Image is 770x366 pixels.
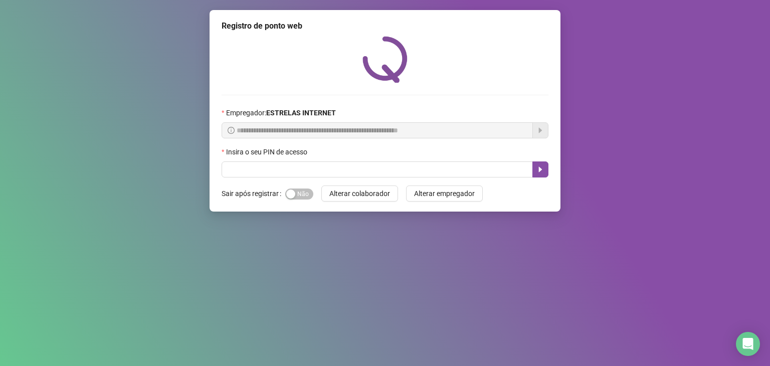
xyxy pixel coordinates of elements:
[226,107,336,118] span: Empregador :
[406,186,483,202] button: Alterar empregador
[266,109,336,117] strong: ESTRELAS INTERNET
[222,146,314,157] label: Insira o seu PIN de acesso
[736,332,760,356] div: Open Intercom Messenger
[329,188,390,199] span: Alterar colaborador
[536,165,544,173] span: caret-right
[362,36,408,83] img: QRPoint
[228,127,235,134] span: info-circle
[222,186,285,202] label: Sair após registrar
[321,186,398,202] button: Alterar colaborador
[414,188,475,199] span: Alterar empregador
[222,20,548,32] div: Registro de ponto web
